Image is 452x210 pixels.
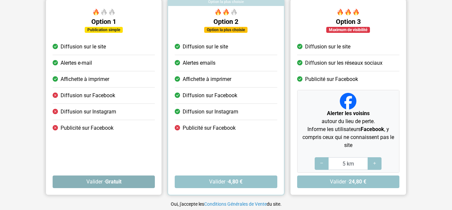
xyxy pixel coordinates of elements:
span: Affichette à imprimer [183,75,231,83]
span: Affichette à imprimer [61,75,109,83]
span: Publicité sur Facebook [61,124,113,132]
strong: Alerter les voisins [327,110,370,116]
strong: 24,80 € [349,178,366,185]
button: Valider ·4,80 € [175,175,277,188]
h5: Option 3 [297,18,399,26]
p: autour du lieu de perte. [300,109,396,125]
strong: 4,80 € [228,178,243,185]
p: Informe les utilisateurs , y compris ceux qui ne connaissent pas le site [300,125,396,149]
img: Facebook [340,93,356,109]
button: Valider ·Gratuit [53,175,155,188]
strong: Gratuit [105,178,121,185]
span: Diffusion sur Facebook [61,92,115,100]
h5: Option 2 [175,18,277,26]
span: Diffusion sur Instagram [183,108,238,116]
span: Alertes emails [183,59,215,67]
div: Publication simple [85,27,123,33]
span: Diffusion sur le site [183,43,228,51]
span: Publicité sur Facebook [305,75,358,83]
span: Diffusion sur Facebook [183,92,237,100]
h5: Option 1 [53,18,155,26]
a: Conditions Générales de Vente [204,201,267,207]
div: Option la plus choisie [204,27,248,33]
button: Valider ·24,80 € [297,175,399,188]
span: Diffusion sur le site [305,43,350,51]
span: Diffusion sur Instagram [61,108,116,116]
span: Alertes e-mail [61,59,92,67]
strong: Facebook [361,126,384,132]
small: Oui, j'accepte les du site. [171,201,282,207]
span: Diffusion sur le site [61,43,106,51]
div: Maximum de visibilité [326,27,370,33]
span: Diffusion sur les réseaux sociaux [305,59,383,67]
span: Publicité sur Facebook [183,124,236,132]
